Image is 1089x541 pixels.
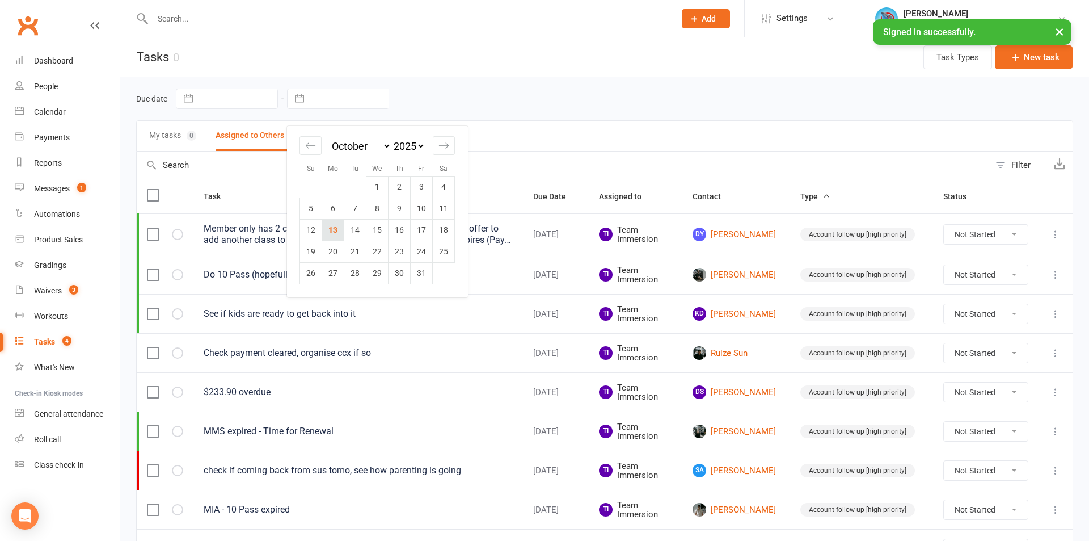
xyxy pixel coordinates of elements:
[389,262,411,284] td: Thursday, October 30, 2025
[15,227,120,253] a: Product Sales
[34,363,75,372] div: What's New
[216,121,303,151] button: Assigned to Others60
[433,241,455,262] td: Saturday, October 25, 2025
[411,241,433,262] td: Friday, October 24, 2025
[407,121,443,151] button: All7683
[693,503,706,517] img: Tony Zhao
[299,136,322,155] div: Move backward to switch to the previous month.
[533,349,579,358] div: [DATE]
[599,192,654,201] span: Assigned to
[14,11,42,40] a: Clubworx
[693,268,780,282] a: [PERSON_NAME]
[599,385,613,399] span: TI
[693,346,780,360] a: Ruize Sun
[204,504,513,515] div: MIA - 10 Pass expired
[693,268,706,282] img: Blake Ashley
[307,165,315,173] small: Su
[34,435,61,444] div: Roll call
[204,190,233,203] button: Task
[34,409,103,418] div: General attendance
[77,183,86,192] span: 1
[328,165,338,173] small: Mo
[15,278,120,304] a: Waivers 3
[351,165,358,173] small: Tu
[943,190,979,203] button: Status
[904,9,1057,19] div: [PERSON_NAME]
[693,346,706,360] img: Ruize Sun
[1011,158,1031,172] div: Filter
[34,286,62,295] div: Waivers
[411,198,433,219] td: Friday, October 10, 2025
[15,150,120,176] a: Reports
[533,270,579,280] div: [DATE]
[149,11,667,27] input: Search...
[943,192,979,201] span: Status
[344,219,366,241] td: Tuesday, October 14, 2025
[15,253,120,278] a: Gradings
[693,307,706,321] span: KD
[599,305,672,324] span: Team Immersion
[344,262,366,284] td: Tuesday, October 28, 2025
[15,74,120,99] a: People
[800,307,915,321] div: Account follow up [high priority]
[34,158,62,167] div: Reports
[800,346,915,360] div: Account follow up [high priority]
[599,346,613,360] span: TI
[693,464,780,477] a: SA[PERSON_NAME]
[533,230,579,240] div: [DATE]
[15,401,120,427] a: General attendance kiosk mode
[533,388,579,397] div: [DATE]
[389,241,411,262] td: Thursday, October 23, 2025
[395,165,403,173] small: Th
[693,307,780,321] a: KD[PERSON_NAME]
[995,45,1073,69] button: New task
[800,385,915,399] div: Account follow up [high priority]
[366,176,389,198] td: Wednesday, October 1, 2025
[389,198,411,219] td: Thursday, October 9, 2025
[599,422,672,441] span: Team Immersion
[599,501,672,519] span: Team Immersion
[800,228,915,241] div: Account follow up [high priority]
[15,452,120,478] a: Class kiosk mode
[120,37,179,77] h1: Tasks
[1049,19,1070,44] button: ×
[599,464,613,477] span: TI
[776,6,808,31] span: Settings
[15,202,120,227] a: Automations
[34,460,84,469] div: Class check-in
[300,198,322,219] td: Sunday, October 5, 2025
[15,176,120,202] a: Messages 1
[599,228,613,241] span: TI
[15,99,120,125] a: Calendar
[204,387,513,398] div: $233.90 overdue
[800,464,915,477] div: Account follow up [high priority]
[389,176,411,198] td: Thursday, October 2, 2025
[693,464,706,477] span: SA
[990,152,1046,179] button: Filter
[883,27,976,37] span: Signed in successfully.
[300,219,322,241] td: Sunday, October 12, 2025
[875,7,898,30] img: thumb_image1698714326.png
[137,152,990,179] input: Search
[800,192,830,201] span: Type
[136,94,167,103] label: Due date
[204,308,513,320] div: See if kids are ready to get back into it
[533,190,579,203] button: Due Date
[344,198,366,219] td: Tuesday, October 7, 2025
[322,262,344,284] td: Monday, October 27, 2025
[204,223,513,246] div: Member only has 2 classes left on their 10 pass. Call to retain and offer to add another class to...
[15,355,120,380] a: What's New
[204,347,513,359] div: Check payment cleared, organise ccx if so
[15,125,120,150] a: Payments
[433,136,455,155] div: Move forward to switch to the next month.
[34,312,68,321] div: Workouts
[923,45,992,69] button: Task Types
[34,184,70,193] div: Messages
[187,131,196,141] div: 0
[34,235,83,244] div: Product Sales
[433,219,455,241] td: Saturday, October 18, 2025
[599,462,672,480] span: Team Immersion
[599,425,613,438] span: TI
[372,165,382,173] small: We
[533,427,579,437] div: [DATE]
